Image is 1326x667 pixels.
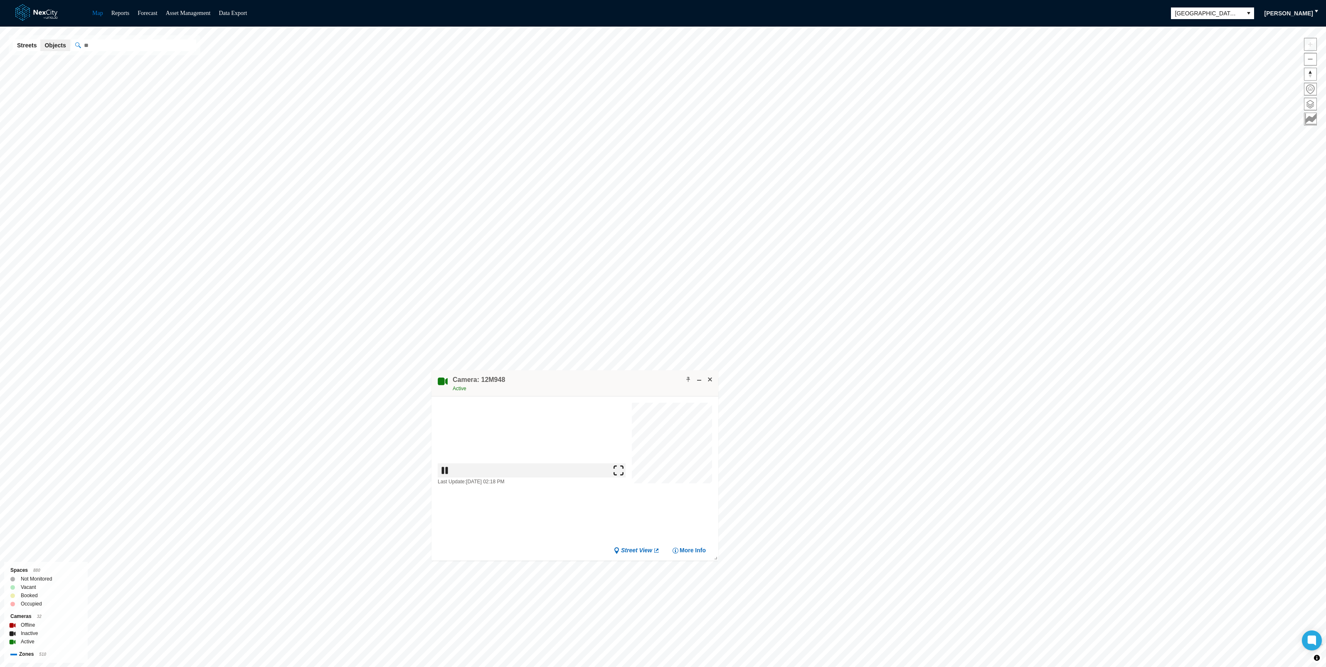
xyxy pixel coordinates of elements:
span: [PERSON_NAME] [1264,9,1313,17]
button: select [1243,7,1254,19]
span: Streets [17,41,37,49]
label: Not Monitored [21,575,52,583]
span: [GEOGRAPHIC_DATA][PERSON_NAME] [1175,9,1239,17]
a: Asset Management [166,10,211,16]
div: Spaces [10,566,81,575]
button: Streets [13,39,41,51]
span: Street View [621,547,652,555]
label: Offline [21,621,35,629]
a: Forecast [138,10,157,16]
span: Toggle attribution [1314,653,1319,662]
a: Map [92,10,103,16]
button: Zoom in [1304,38,1317,51]
button: Objects [40,39,70,51]
button: More Info [672,547,706,555]
button: Key metrics [1304,113,1317,126]
span: Zoom in [1304,38,1316,50]
button: Layers management [1304,98,1317,111]
label: Vacant [21,583,36,591]
div: Last Update: [DATE] 02:18 PM [438,477,626,486]
label: Booked [21,591,38,600]
div: Cameras [10,612,81,621]
canvas: Map [632,403,712,483]
button: Reset bearing to north [1304,68,1317,81]
button: Toggle attribution [1312,653,1322,663]
span: Objects [44,41,66,49]
span: 880 [33,568,40,573]
a: Street View [614,547,660,555]
label: Occupied [21,600,42,608]
h4: Double-click to make header text selectable [453,375,505,384]
label: Active [21,637,35,646]
span: More Info [680,547,706,555]
a: Data Export [219,10,247,16]
span: Active [453,386,466,391]
a: Reports [111,10,130,16]
button: [PERSON_NAME] [1259,7,1319,20]
span: Zoom out [1304,53,1316,65]
span: Reset bearing to north [1304,68,1316,80]
img: expand [614,465,624,475]
span: 510 [39,652,46,657]
label: Inactive [21,629,38,637]
button: Zoom out [1304,53,1317,66]
span: 32 [37,614,42,619]
div: Zones [10,650,81,659]
button: Home [1304,83,1317,96]
img: video [438,403,626,477]
img: play [440,465,450,475]
div: Double-click to make header text selectable [453,375,505,393]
